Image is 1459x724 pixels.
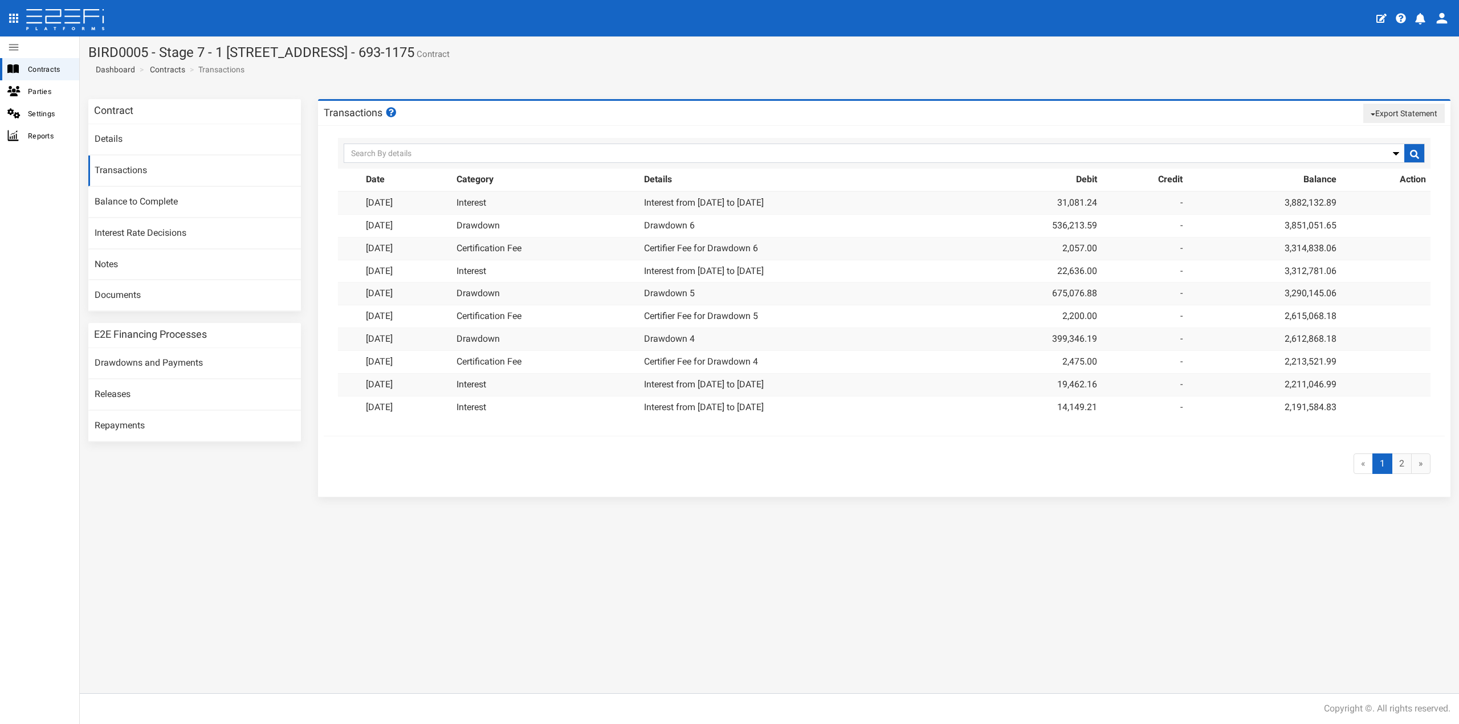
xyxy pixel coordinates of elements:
[965,350,1102,373] td: 2,475.00
[28,63,70,76] span: Contracts
[639,169,965,191] th: Details
[452,214,639,237] td: Drawdown
[361,169,452,191] th: Date
[1187,373,1342,396] td: 2,211,046.99
[1187,283,1342,305] td: 3,290,145.06
[1187,237,1342,260] td: 3,314,838.06
[1187,396,1342,418] td: 2,191,584.83
[644,243,758,253] a: Certifier Fee for Drawdown 6
[324,107,398,118] h3: Transactions
[1187,305,1342,328] td: 2,615,068.18
[366,310,393,321] a: [DATE]
[414,50,450,59] small: Contract
[150,64,185,75] a: Contracts
[366,220,393,231] a: [DATE]
[1363,104,1445,123] button: Export Statement
[1102,350,1187,373] td: -
[1102,169,1187,191] th: Credit
[965,305,1102,328] td: 2,200.00
[1187,214,1342,237] td: 3,851,051.65
[366,265,393,276] a: [DATE]
[94,329,207,339] h3: E2E Financing Processes
[88,249,301,280] a: Notes
[88,411,301,441] a: Repayments
[366,379,393,390] a: [DATE]
[965,283,1102,305] td: 675,076.88
[644,402,764,412] a: Interest from [DATE] to [DATE]
[1392,453,1412,475] a: 2
[1102,328,1187,351] td: -
[28,107,70,120] span: Settings
[366,288,393,298] a: [DATE]
[452,191,639,214] td: Interest
[88,124,301,155] a: Details
[366,243,393,253] a: [DATE]
[965,191,1102,214] td: 31,081.24
[366,356,393,367] a: [DATE]
[88,156,301,186] a: Transactions
[452,305,639,328] td: Certification Fee
[965,214,1102,237] td: 536,213.59
[1102,191,1187,214] td: -
[644,265,764,276] a: Interest from [DATE] to [DATE]
[1411,453,1431,475] a: »
[452,328,639,351] td: Drawdown
[1187,350,1342,373] td: 2,213,521.99
[644,197,764,208] a: Interest from [DATE] to [DATE]
[965,237,1102,260] td: 2,057.00
[366,197,393,208] a: [DATE]
[452,283,639,305] td: Drawdown
[644,333,695,344] a: Drawdown 4
[644,356,758,367] a: Certifier Fee for Drawdown 4
[1341,169,1431,191] th: Action
[965,260,1102,283] td: 22,636.00
[452,169,639,191] th: Category
[644,220,695,231] a: Drawdown 6
[452,373,639,396] td: Interest
[965,169,1102,191] th: Debit
[1187,260,1342,283] td: 3,312,781.06
[88,218,301,249] a: Interest Rate Decisions
[452,237,639,260] td: Certification Fee
[452,396,639,418] td: Interest
[1187,191,1342,214] td: 3,882,132.89
[644,310,758,321] a: Certifier Fee for Drawdown 5
[452,260,639,283] td: Interest
[644,379,764,390] a: Interest from [DATE] to [DATE]
[644,288,695,298] a: Drawdown 5
[344,144,1425,163] input: Search By details
[91,64,135,75] a: Dashboard
[1187,169,1342,191] th: Balance
[1102,260,1187,283] td: -
[1102,373,1187,396] td: -
[366,402,393,412] a: [DATE]
[91,65,135,74] span: Dashboard
[1102,305,1187,328] td: -
[1102,237,1187,260] td: -
[88,379,301,410] a: Releases
[1324,702,1450,715] div: Copyright ©. All rights reserved.
[88,348,301,379] a: Drawdowns and Payments
[1102,214,1187,237] td: -
[28,129,70,142] span: Reports
[187,64,244,75] li: Transactions
[366,333,393,344] a: [DATE]
[88,280,301,311] a: Documents
[88,45,1450,60] h1: BIRD0005 - Stage 7 - 1 [STREET_ADDRESS] - 693-1175
[1354,453,1373,475] span: «
[1187,328,1342,351] td: 2,612,868.18
[94,105,133,116] h3: Contract
[28,85,70,98] span: Parties
[1372,453,1392,475] span: 1
[1102,396,1187,418] td: -
[452,350,639,373] td: Certification Fee
[88,187,301,218] a: Balance to Complete
[965,396,1102,418] td: 14,149.21
[965,373,1102,396] td: 19,462.16
[1102,283,1187,305] td: -
[965,328,1102,351] td: 399,346.19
